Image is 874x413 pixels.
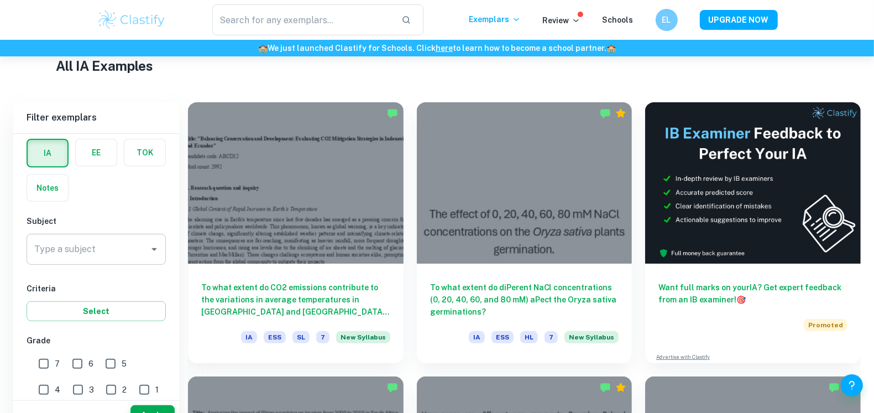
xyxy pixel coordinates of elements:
img: Thumbnail [645,102,861,264]
span: 7 [545,331,558,343]
a: Schools [603,15,634,24]
span: SL [292,331,310,343]
a: Want full marks on yourIA? Get expert feedback from an IB examiner!PromotedAdvertise with Clastify [645,102,861,363]
h6: EL [660,14,673,26]
img: Marked [829,382,840,393]
span: ESS [491,331,514,343]
button: Notes [27,175,68,201]
a: To what extent do diPerent NaCl concentrations (0, 20, 40, 60, and 80 mM) aPect the Oryza sativa ... [417,102,632,363]
img: Marked [387,108,398,119]
span: 5 [122,358,127,370]
div: Premium [615,108,626,119]
a: To what extent do CO2 emissions contribute to the variations in average temperatures in [GEOGRAPH... [188,102,404,363]
span: 6 [88,358,93,370]
span: IA [469,331,485,343]
button: Help and Feedback [841,374,863,396]
span: HL [520,331,538,343]
span: 2 [122,384,127,396]
span: 4 [55,384,60,396]
button: EE [76,139,117,166]
img: Marked [600,108,611,119]
span: IA [241,331,257,343]
img: Marked [387,382,398,393]
div: Premium [615,382,626,393]
span: 1 [155,384,159,396]
a: Advertise with Clastify [656,353,710,361]
button: TOK [124,139,165,166]
h6: To what extent do diPerent NaCl concentrations (0, 20, 40, 60, and 80 mM) aPect the Oryza sativa ... [430,281,619,318]
img: Marked [600,382,611,393]
span: 7 [55,358,60,370]
span: 3 [89,384,94,396]
span: 🏫 [258,44,268,53]
button: Select [27,301,166,321]
span: New Syllabus [336,331,390,343]
input: Search for any exemplars... [212,4,393,35]
p: Exemplars [469,13,521,25]
button: EL [656,9,678,31]
h1: All IA Examples [56,56,819,76]
h6: Grade [27,334,166,347]
span: New Syllabus [564,331,619,343]
span: 🏫 [606,44,616,53]
span: Promoted [804,319,847,331]
span: 7 [316,331,329,343]
h6: Criteria [27,283,166,295]
span: ESS [264,331,286,343]
button: IA [28,140,67,166]
h6: Filter exemplars [13,102,179,133]
button: UPGRADE NOW [700,10,778,30]
div: Starting from the May 2026 session, the ESS IA requirements have changed. We created this exempla... [336,331,390,350]
h6: Subject [27,215,166,227]
a: here [436,44,453,53]
img: Clastify logo [97,9,167,31]
h6: To what extent do CO2 emissions contribute to the variations in average temperatures in [GEOGRAPH... [201,281,390,318]
button: Open [146,242,162,257]
div: Starting from the May 2026 session, the ESS IA requirements have changed. We created this exempla... [564,331,619,350]
span: 🎯 [736,295,746,304]
h6: Want full marks on your IA ? Get expert feedback from an IB examiner! [658,281,847,306]
p: Review [543,14,580,27]
h6: We just launched Clastify for Schools. Click to learn how to become a school partner. [2,42,872,54]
